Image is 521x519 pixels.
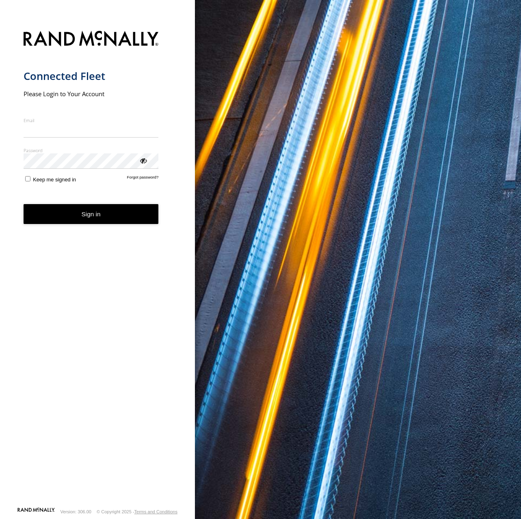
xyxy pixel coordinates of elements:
[24,29,159,50] img: Rand McNally
[24,204,159,224] button: Sign in
[24,147,159,153] label: Password
[17,508,55,516] a: Visit our Website
[127,175,159,183] a: Forgot password?
[139,156,147,164] div: ViewPassword
[33,177,76,183] span: Keep me signed in
[24,117,159,123] label: Email
[24,26,172,507] form: main
[24,69,159,83] h1: Connected Fleet
[61,509,91,514] div: Version: 306.00
[25,176,30,181] input: Keep me signed in
[134,509,177,514] a: Terms and Conditions
[24,90,159,98] h2: Please Login to Your Account
[97,509,177,514] div: © Copyright 2025 -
